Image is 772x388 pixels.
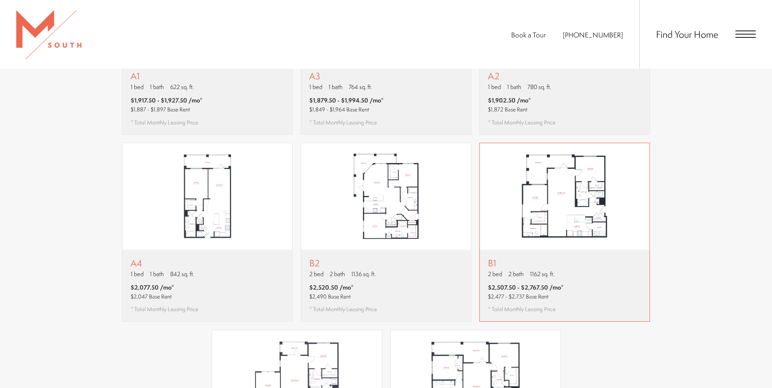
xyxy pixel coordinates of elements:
span: $1,887 - $1,897 Base Rent [131,105,190,113]
span: $1,902.50 /mo* [488,96,531,105]
span: 2 bed [309,270,324,278]
span: $1,849 - $1,964 Base Rent [309,105,369,113]
p: A1 [131,71,203,81]
span: $2,077.50 /mo* [131,283,174,292]
span: 1 bed [309,83,322,91]
span: 1 bath [150,270,164,278]
a: Call Us at 813-570-8014 [563,30,623,39]
p: B1 [488,258,564,268]
img: B1 - 2 bedroom floor plan layout with 2 bathrooms and 1162 square feet [480,143,650,250]
span: 1 bath [150,83,164,91]
span: 2 bath [508,270,524,278]
a: Find Your Home [656,28,718,41]
a: Book a Tour [511,30,546,39]
p: A2 [488,71,555,81]
span: 1 bed [488,83,501,91]
span: $2,507.50 - $2,767.50 /mo* [488,283,564,292]
img: A4 - 1 bedroom floor plan layout with 1 bathroom and 842 square feet [122,143,292,250]
span: $2,490 Base Rent [309,292,351,300]
span: $1,917.50 - $1,927.50 /mo* [131,96,203,105]
p: B2 [309,258,377,268]
span: $1,872 Base Rent [488,105,527,113]
span: [PHONE_NUMBER] [563,30,623,39]
span: 1 bed [131,270,144,278]
a: View floor plan A4 [122,143,293,322]
a: View floor plan B1 [479,143,650,322]
img: MSouth [16,10,81,59]
span: 842 sq. ft. [170,270,194,278]
span: $1,879.50 - $1,994.50 /mo* [309,96,384,105]
span: $2,477 - $2,737 Base Rent [488,292,549,300]
p: A3 [309,71,384,81]
span: 764 sq. ft. [349,83,372,91]
img: B2 - 2 bedroom floor plan layout with 2 bathrooms and 1136 square feet [301,143,471,250]
span: * Total Monthly Leasing Price [309,118,377,126]
button: Open Menu [735,31,756,38]
span: 2 bath [330,270,345,278]
span: * Total Monthly Leasing Price [488,118,555,126]
span: $2,047 Base Rent [131,292,172,300]
span: 622 sq. ft. [170,83,194,91]
span: 1136 sq. ft. [351,270,376,278]
span: * Total Monthly Leasing Price [488,305,555,313]
span: * Total Monthly Leasing Price [131,118,198,126]
span: $2,520.50 /mo* [309,283,354,292]
span: * Total Monthly Leasing Price [131,305,198,313]
span: 1 bath [328,83,343,91]
span: 1162 sq. ft. [530,270,554,278]
span: * Total Monthly Leasing Price [309,305,377,313]
span: 780 sq. ft. [527,83,551,91]
p: A4 [131,258,198,268]
span: 1 bath [507,83,521,91]
span: 2 bed [488,270,502,278]
span: 1 bed [131,83,144,91]
a: View floor plan B2 [301,143,471,322]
